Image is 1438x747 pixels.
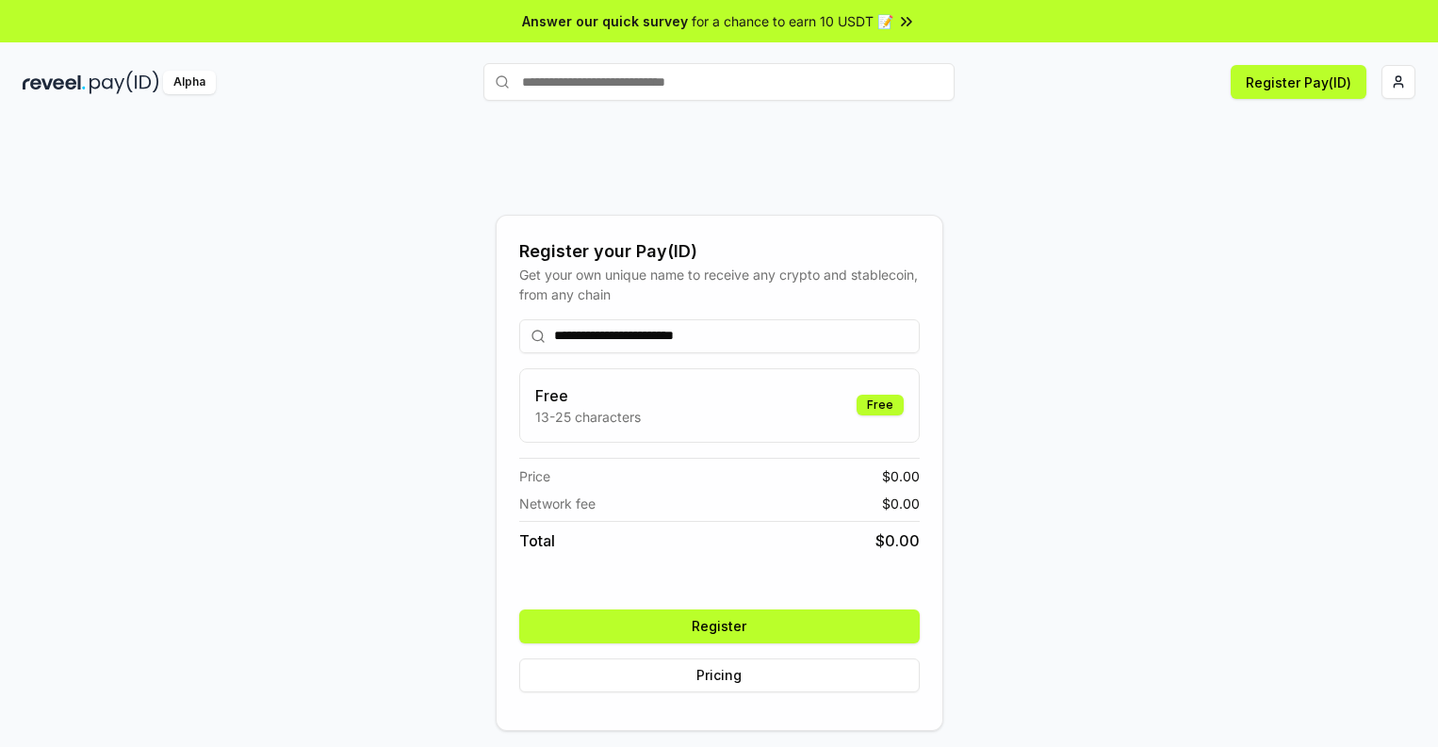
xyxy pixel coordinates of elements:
[875,529,920,552] span: $ 0.00
[519,265,920,304] div: Get your own unique name to receive any crypto and stablecoin, from any chain
[519,494,596,513] span: Network fee
[535,407,641,427] p: 13-25 characters
[535,384,641,407] h3: Free
[519,609,920,643] button: Register
[882,466,920,486] span: $ 0.00
[519,529,555,552] span: Total
[163,71,216,94] div: Alpha
[522,11,688,31] span: Answer our quick survey
[519,658,920,692] button: Pricing
[692,11,893,31] span: for a chance to earn 10 USDT 📝
[519,466,550,486] span: Price
[882,494,920,513] span: $ 0.00
[857,395,904,415] div: Free
[1231,65,1366,99] button: Register Pay(ID)
[90,71,159,94] img: pay_id
[23,71,86,94] img: reveel_dark
[519,238,920,265] div: Register your Pay(ID)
